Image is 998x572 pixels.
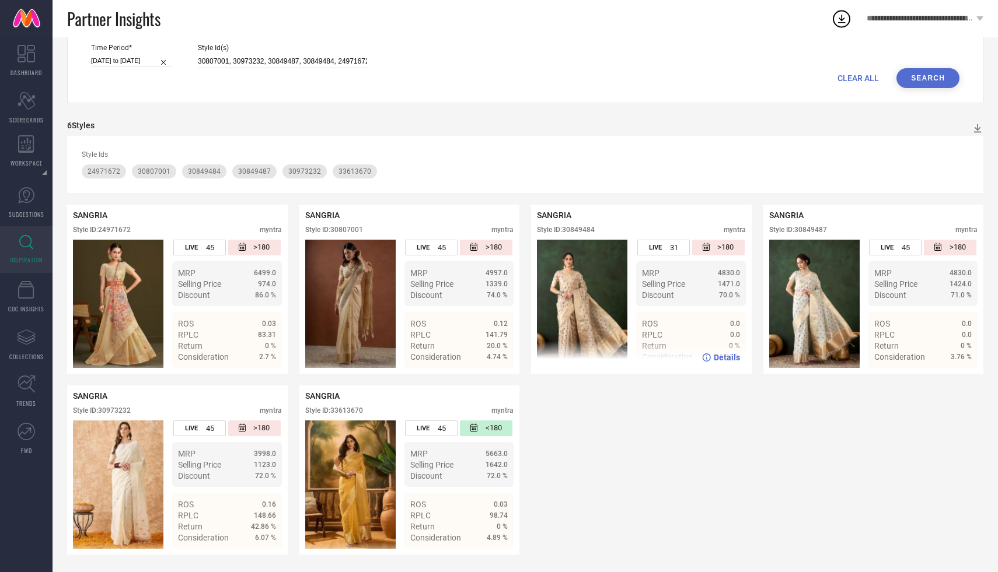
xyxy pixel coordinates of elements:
span: 98.74 [490,511,508,520]
span: Selling Price [642,279,685,289]
div: myntra [724,226,746,234]
span: 974.0 [258,280,276,288]
span: Consideration [874,352,925,362]
span: LIVE [881,244,894,251]
span: RPLC [178,511,198,520]
div: Number of days since the style was first listed on the platform [460,240,512,255]
span: 6499.0 [254,269,276,277]
span: RPLC [178,330,198,339]
span: 5663.0 [486,450,508,458]
span: Details [714,353,740,362]
span: INSPIRATION [10,255,43,264]
span: COLLECTIONS [9,352,44,361]
span: 0.16 [262,500,276,508]
a: Details [470,373,508,382]
img: Style preview image [305,420,396,549]
span: MRP [410,268,428,278]
span: RPLC [410,511,431,520]
span: RPLC [410,330,431,339]
div: myntra [260,226,282,234]
span: 45 [902,243,910,252]
img: Style preview image [305,240,396,368]
span: LIVE [185,424,198,432]
span: SCORECARDS [9,115,44,124]
button: Search [896,68,959,88]
img: Style preview image [73,240,163,368]
span: Details [250,373,276,382]
span: 1123.0 [254,461,276,469]
span: 31 [670,243,678,252]
div: Click to view image [73,420,163,549]
span: 0.0 [962,320,972,328]
span: Discount [410,290,442,300]
span: >180 [253,243,270,252]
span: MRP [410,449,428,458]
div: myntra [955,226,978,234]
div: Number of days the style has been live on the platform [869,240,922,255]
span: 42.86 % [251,522,276,531]
div: Number of days since the style was first listed on the platform [692,240,745,255]
div: Number of days the style has been live on the platform [173,420,226,436]
span: Details [945,373,972,382]
span: ROS [410,500,426,509]
span: Discount [874,290,906,300]
span: 3998.0 [254,450,276,458]
span: RPLC [642,330,662,339]
span: 6.07 % [255,534,276,542]
input: Enter comma separated style ids e.g. 12345, 67890 [198,55,367,68]
span: Partner Insights [67,7,160,31]
span: 45 [206,243,214,252]
span: SANGRIA [73,210,107,220]
div: Style ID: 24971672 [73,226,131,234]
span: ROS [178,319,194,328]
a: Details [702,353,740,362]
span: 4.89 % [487,534,508,542]
span: 45 [206,424,214,433]
span: 1471.0 [718,280,740,288]
span: 148.66 [254,511,276,520]
span: Return [178,522,203,531]
div: Number of days the style has been live on the platform [405,420,458,436]
span: SANGRIA [305,391,340,401]
span: 141.79 [486,331,508,339]
span: 0 % [265,342,276,350]
span: 0.03 [494,500,508,508]
div: Style ID: 30849484 [537,226,595,234]
span: 72.0 % [255,472,276,480]
span: 83.31 [258,331,276,339]
span: 1424.0 [950,280,972,288]
span: MRP [178,268,196,278]
span: 4830.0 [718,269,740,277]
span: Return [178,341,203,350]
span: 0 % [497,522,508,531]
div: Style ID: 30973232 [73,406,131,415]
span: 0.0 [962,331,972,339]
span: Details [481,373,508,382]
span: Consideration [178,352,229,362]
span: Discount [410,471,442,480]
img: Style preview image [73,420,163,549]
span: RPLC [874,330,895,339]
span: FWD [21,446,32,455]
span: Details [481,554,508,563]
a: Details [238,373,276,382]
span: SANGRIA [73,391,107,401]
span: 30973232 [288,167,321,176]
span: Selling Price [410,460,453,469]
div: Click to view image [769,240,860,368]
div: Number of days the style has been live on the platform [173,240,226,255]
span: CDC INSIGHTS [8,304,44,313]
span: SUGGESTIONS [9,210,44,219]
span: Style Id(s) [198,44,367,52]
span: MRP [874,268,892,278]
span: ROS [178,500,194,509]
a: Details [238,554,276,563]
div: Number of days the style has been live on the platform [405,240,458,255]
span: Consideration [178,533,229,542]
div: Click to view image [305,240,396,368]
span: CLEAR ALL [838,73,879,83]
span: WORKSPACE [11,159,43,167]
div: Click to view image [537,240,627,368]
span: MRP [642,268,659,278]
div: Number of days since the style was first listed on the platform [228,240,281,255]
